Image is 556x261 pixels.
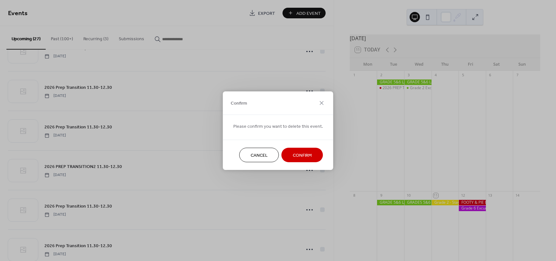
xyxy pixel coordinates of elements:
button: Confirm [282,148,323,162]
span: Cancel [251,152,268,159]
span: Confirm [293,152,312,159]
span: Please confirm you want to delete this event. [233,123,323,130]
button: Cancel [239,148,279,162]
span: Confirm [231,100,247,107]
